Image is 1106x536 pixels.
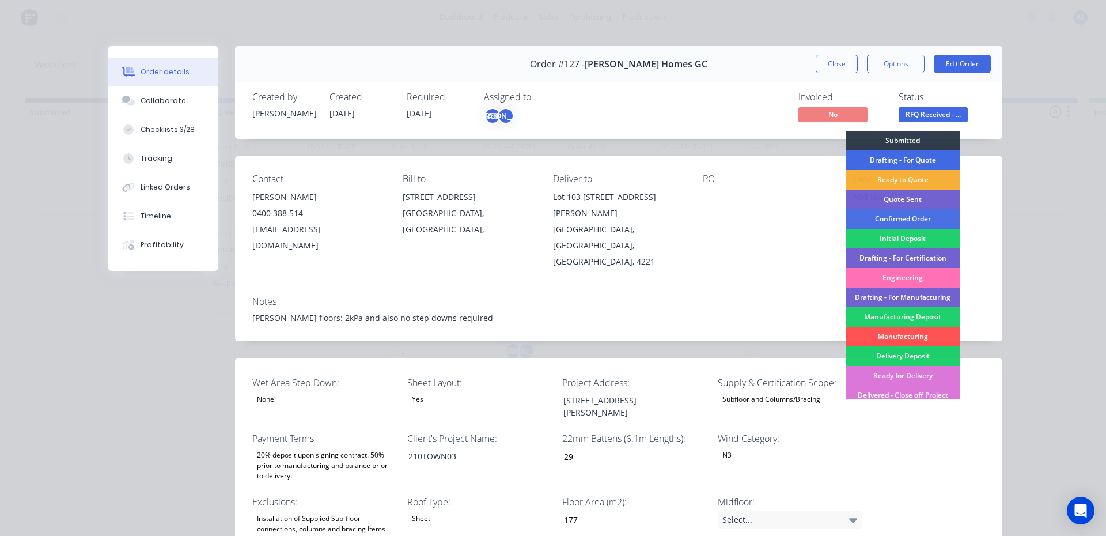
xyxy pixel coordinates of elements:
[141,182,190,192] div: Linked Orders
[530,59,585,70] span: Order #127 -
[252,107,316,119] div: [PERSON_NAME]
[484,92,599,103] div: Assigned to
[703,173,835,184] div: PO
[846,190,960,209] div: Quote Sent
[407,495,551,509] label: Roof Type:
[1067,497,1094,524] div: Open Intercom Messenger
[407,432,551,446] label: Client's Project Name:
[407,511,435,526] div: Sheet
[846,346,960,366] div: Delivery Deposit
[934,55,991,73] button: Edit Order
[553,189,685,221] div: Lot 103 [STREET_ADDRESS][PERSON_NAME]
[329,92,393,103] div: Created
[562,432,706,446] label: 22mm Battens (6.1m Lengths):
[407,376,551,390] label: Sheet Layout:
[399,448,543,465] div: 210TOWN03
[846,327,960,346] div: Manufacturing
[252,205,384,221] div: 0400 388 514
[553,221,685,270] div: [GEOGRAPHIC_DATA], [GEOGRAPHIC_DATA], [GEOGRAPHIC_DATA], 4221
[562,495,706,509] label: Floor Area (m2):
[252,392,279,407] div: None
[252,376,396,390] label: Wet Area Step Down:
[141,240,184,250] div: Profitability
[562,376,706,390] label: Project Address:
[252,312,985,324] div: [PERSON_NAME] floors: 2kPa and also no step downs required
[846,131,960,150] div: Submitted
[899,107,968,124] button: RFQ Received - ...
[407,92,470,103] div: Required
[141,153,172,164] div: Tracking
[141,211,171,221] div: Timeline
[403,189,535,205] div: [STREET_ADDRESS]
[108,173,218,202] button: Linked Orders
[718,432,862,446] label: Wind Category:
[899,92,985,103] div: Status
[718,495,862,509] label: Midfloor:
[108,231,218,259] button: Profitability
[554,392,698,421] div: [STREET_ADDRESS][PERSON_NAME]
[553,189,685,270] div: Lot 103 [STREET_ADDRESS][PERSON_NAME][GEOGRAPHIC_DATA], [GEOGRAPHIC_DATA], [GEOGRAPHIC_DATA], 4221
[141,96,186,106] div: Collaborate
[108,58,218,86] button: Order details
[252,189,384,254] div: [PERSON_NAME]0400 388 514[EMAIL_ADDRESS][DOMAIN_NAME]
[252,92,316,103] div: Created by
[407,108,432,119] span: [DATE]
[403,173,535,184] div: Bill to
[846,170,960,190] div: Ready to Quote
[252,221,384,254] div: [EMAIL_ADDRESS][DOMAIN_NAME]
[403,189,535,237] div: [STREET_ADDRESS][GEOGRAPHIC_DATA], [GEOGRAPHIC_DATA],
[484,107,501,124] div: AS
[798,107,868,122] span: No
[252,432,396,446] label: Payment Terms
[798,92,885,103] div: Invoiced
[718,376,862,390] label: Supply & Certification Scope:
[484,107,514,124] button: AS[PERSON_NAME]
[141,67,190,77] div: Order details
[554,511,706,529] input: Enter number...
[846,307,960,327] div: Manufacturing Deposit
[252,448,396,484] div: 20% deposit upon signing contract. 50% prior to manufacturing and balance prior to delivery.
[846,248,960,268] div: Drafting - For Certification
[108,86,218,115] button: Collaborate
[846,150,960,170] div: Drafting - For Quote
[846,288,960,307] div: Drafting - For Manufacturing
[846,229,960,248] div: Initial Deposit
[816,55,858,73] button: Close
[554,448,706,465] input: Enter number...
[718,392,825,407] div: Subfloor and Columns/Bracing
[141,124,195,135] div: Checklists 3/28
[553,173,685,184] div: Deliver to
[108,144,218,173] button: Tracking
[846,386,960,405] div: Delivered - Close off Project
[407,392,428,407] div: Yes
[867,55,925,73] button: Options
[252,173,384,184] div: Contact
[108,202,218,231] button: Timeline
[846,209,960,229] div: Confirmed Order
[252,495,396,509] label: Exclusions:
[585,59,707,70] span: [PERSON_NAME] Homes GC
[403,205,535,237] div: [GEOGRAPHIC_DATA], [GEOGRAPHIC_DATA],
[899,107,968,122] span: RFQ Received - ...
[252,296,985,307] div: Notes
[718,448,736,463] div: N3
[252,189,384,205] div: [PERSON_NAME]
[329,108,355,119] span: [DATE]
[108,115,218,144] button: Checklists 3/28
[718,511,862,529] div: Select...
[846,268,960,288] div: Engineering
[846,366,960,386] div: Ready for Delivery
[497,107,514,124] div: [PERSON_NAME]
